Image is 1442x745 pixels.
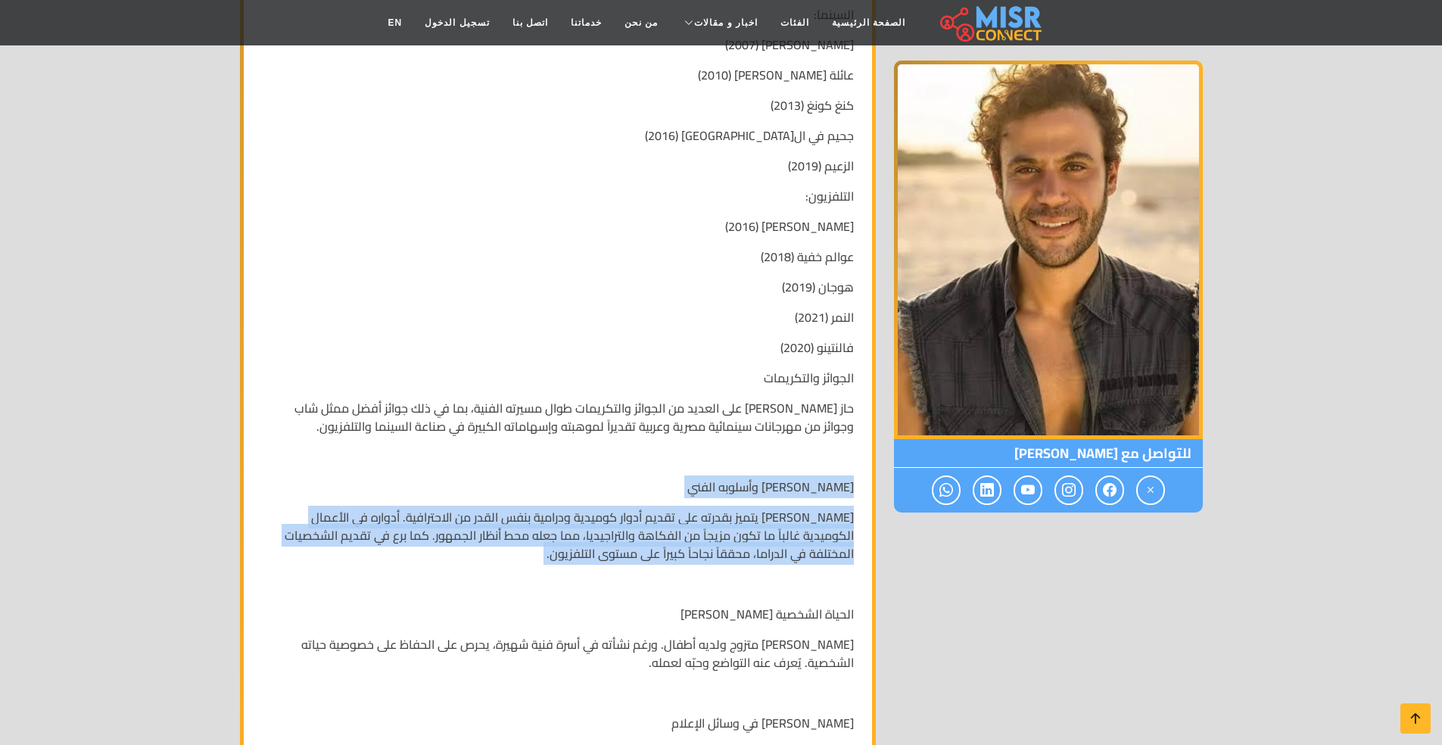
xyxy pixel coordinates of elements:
p: [PERSON_NAME] متزوج ولديه أطفال. ورغم نشأته في أسرة فنية شهيرة، يحرص على الحفاظ على خصوصية حياته ... [262,635,854,672]
p: [PERSON_NAME] (2016) [262,217,854,235]
p: كنغ كونغ (2013) [262,96,854,114]
p: حاز [PERSON_NAME] على العديد من الجوائز والتكريمات طوال مسيرته الفنية، بما في ذلك جوائز أفضل ممثل... [262,399,854,435]
span: اخبار و مقالات [694,16,758,30]
img: main.misr_connect [940,4,1042,42]
p: النمر (2021) [262,308,854,326]
p: [PERSON_NAME] في وسائل الإعلام [262,714,854,732]
p: الزعيم (2019) [262,157,854,175]
p: جحيم في ال[GEOGRAPHIC_DATA] (2016) [262,126,854,145]
span: للتواصل مع [PERSON_NAME] [894,439,1203,468]
p: هوجان (2019) [262,278,854,296]
p: عائلة [PERSON_NAME] (2010) [262,66,854,84]
p: الجوائز والتكريمات [262,369,854,387]
p: فالنتينو (2020) [262,338,854,357]
p: [PERSON_NAME] يتميز بقدرته على تقديم أدوار كوميدية ودرامية بنفس القدر من الاحترافية. أدواره في ال... [262,508,854,563]
p: الحياة الشخصية [PERSON_NAME] [262,605,854,623]
img: محمد إمام [894,61,1203,439]
a: الفئات [769,8,821,37]
p: عوالم خفية (2018) [262,248,854,266]
a: اخبار و مقالات [669,8,769,37]
a: من نحن [613,8,669,37]
a: خدماتنا [559,8,613,37]
a: تسجيل الدخول [413,8,500,37]
p: [PERSON_NAME] وأسلوبه الفني [262,478,854,496]
a: الصفحة الرئيسية [821,8,917,37]
p: التلفزيون: [262,187,854,205]
a: EN [377,8,414,37]
a: اتصل بنا [501,8,559,37]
